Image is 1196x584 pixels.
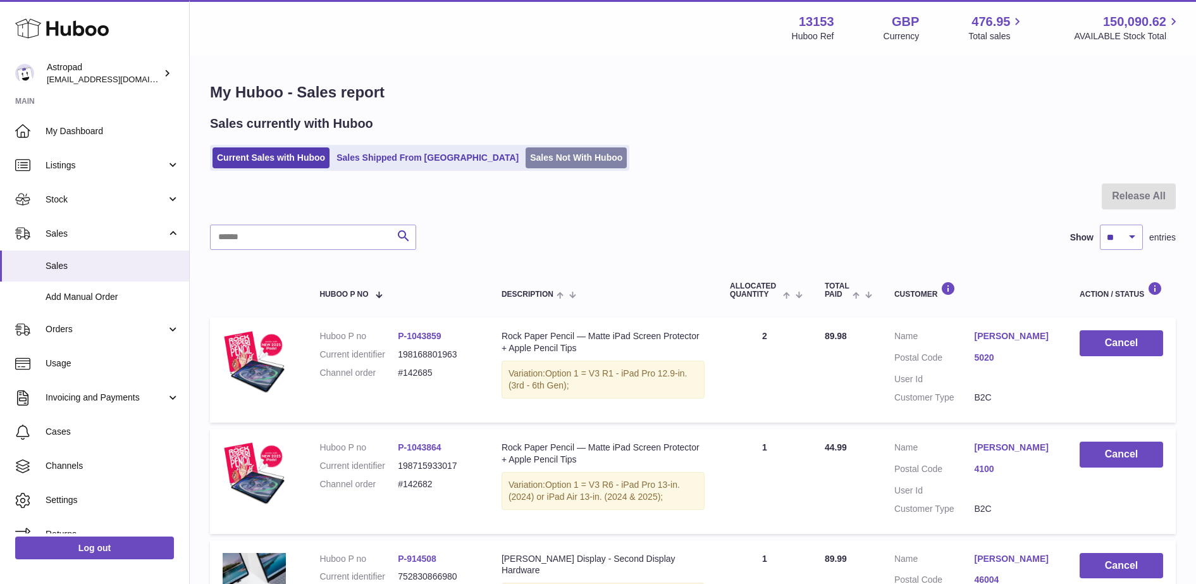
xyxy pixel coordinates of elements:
[1080,330,1163,356] button: Cancel
[210,82,1176,103] h1: My Huboo - Sales report
[46,159,166,171] span: Listings
[46,528,180,540] span: Returns
[46,125,180,137] span: My Dashboard
[319,571,398,583] dt: Current identifier
[1103,13,1166,30] span: 150,090.62
[213,147,330,168] a: Current Sales with Huboo
[1149,232,1176,244] span: entries
[502,330,705,354] div: Rock Paper Pencil — Matte iPad Screen Protector + Apple Pencil Tips
[894,503,975,515] dt: Customer Type
[46,494,180,506] span: Settings
[502,290,553,299] span: Description
[319,478,398,490] dt: Channel order
[223,442,286,505] img: 2025-IPADS.jpg
[792,30,834,42] div: Huboo Ref
[974,330,1054,342] a: [PERSON_NAME]
[398,460,476,472] dd: 198715933017
[730,282,779,299] span: ALLOCATED Quantity
[398,349,476,361] dd: 198168801963
[319,442,398,454] dt: Huboo P no
[15,537,174,559] a: Log out
[332,147,523,168] a: Sales Shipped From [GEOGRAPHIC_DATA]
[825,554,847,564] span: 89.99
[974,442,1054,454] a: [PERSON_NAME]
[974,553,1054,565] a: [PERSON_NAME]
[968,13,1025,42] a: 476.95 Total sales
[894,282,1054,299] div: Customer
[509,368,687,390] span: Option 1 = V3 R1 - iPad Pro 12.9-in. (3rd - 6th Gen);
[894,463,975,478] dt: Postal Code
[1080,553,1163,579] button: Cancel
[894,330,975,345] dt: Name
[46,460,180,472] span: Channels
[892,13,919,30] strong: GBP
[1080,282,1163,299] div: Action / Status
[717,429,812,534] td: 1
[46,260,180,272] span: Sales
[319,460,398,472] dt: Current identifier
[974,503,1054,515] dd: B2C
[502,472,705,510] div: Variation:
[210,115,373,132] h2: Sales currently with Huboo
[47,61,161,85] div: Astropad
[398,367,476,379] dd: #142685
[46,291,180,303] span: Add Manual Order
[526,147,627,168] a: Sales Not With Huboo
[319,553,398,565] dt: Huboo P no
[894,392,975,404] dt: Customer Type
[1080,442,1163,468] button: Cancel
[46,194,166,206] span: Stock
[1074,13,1181,42] a: 150,090.62 AVAILABLE Stock Total
[825,331,847,341] span: 89.98
[1070,232,1094,244] label: Show
[15,64,34,83] img: internalAdmin-13153@internal.huboo.com
[319,290,368,299] span: Huboo P no
[974,463,1054,475] a: 4100
[319,330,398,342] dt: Huboo P no
[825,442,847,452] span: 44.99
[799,13,834,30] strong: 13153
[884,30,920,42] div: Currency
[46,426,180,438] span: Cases
[502,553,705,577] div: [PERSON_NAME] Display - Second Display Hardware
[894,553,975,568] dt: Name
[46,228,166,240] span: Sales
[894,485,975,497] dt: User Id
[1074,30,1181,42] span: AVAILABLE Stock Total
[509,480,680,502] span: Option 1 = V3 R6 - iPad Pro 13-in. (2024) or iPad Air 13-in. (2024 & 2025);
[46,392,166,404] span: Invoicing and Payments
[398,442,441,452] a: P-1043864
[968,30,1025,42] span: Total sales
[398,478,476,490] dd: #142682
[717,318,812,423] td: 2
[971,13,1010,30] span: 476.95
[223,330,286,394] img: 2025-IPADS.jpg
[825,282,849,299] span: Total paid
[319,367,398,379] dt: Channel order
[398,571,476,583] dd: 752830866980
[47,74,186,84] span: [EMAIL_ADDRESS][DOMAIN_NAME]
[974,392,1054,404] dd: B2C
[894,442,975,457] dt: Name
[894,373,975,385] dt: User Id
[398,554,436,564] a: P-914508
[398,331,441,341] a: P-1043859
[894,352,975,367] dt: Postal Code
[319,349,398,361] dt: Current identifier
[974,352,1054,364] a: 5020
[502,361,705,399] div: Variation:
[46,357,180,370] span: Usage
[502,442,705,466] div: Rock Paper Pencil — Matte iPad Screen Protector + Apple Pencil Tips
[46,323,166,335] span: Orders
